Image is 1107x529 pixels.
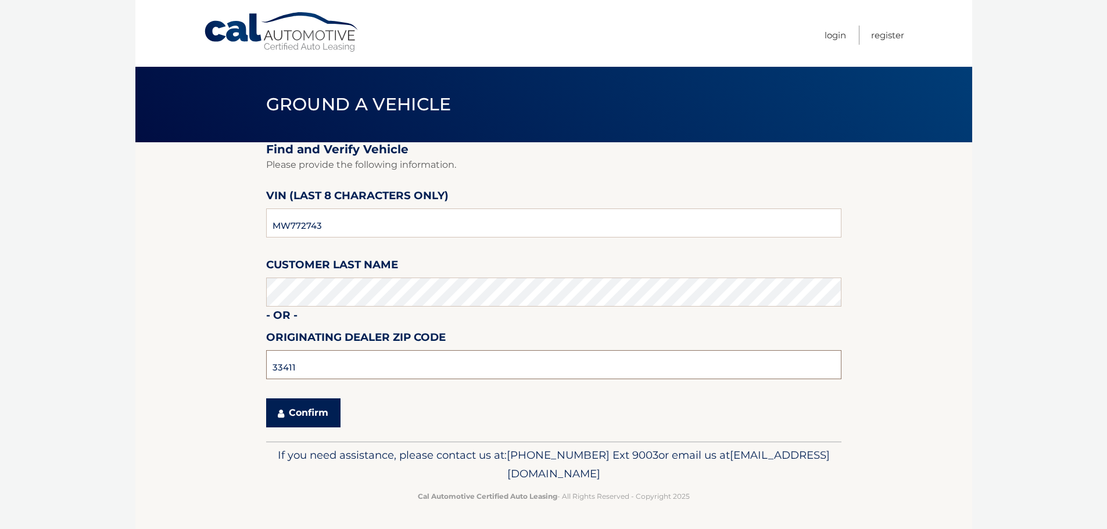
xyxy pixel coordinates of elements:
a: Login [825,26,846,45]
strong: Cal Automotive Certified Auto Leasing [418,492,557,501]
label: Customer Last Name [266,256,398,278]
p: Please provide the following information. [266,157,841,173]
a: Register [871,26,904,45]
span: [PHONE_NUMBER] Ext 9003 [507,448,658,462]
a: Cal Automotive [203,12,360,53]
p: If you need assistance, please contact us at: or email us at [274,446,834,483]
button: Confirm [266,398,341,427]
label: Originating Dealer Zip Code [266,329,446,350]
span: Ground a Vehicle [266,93,452,115]
p: - All Rights Reserved - Copyright 2025 [274,490,834,502]
label: - or - [266,307,298,328]
label: VIN (last 8 characters only) [266,187,449,208]
h2: Find and Verify Vehicle [266,142,841,157]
